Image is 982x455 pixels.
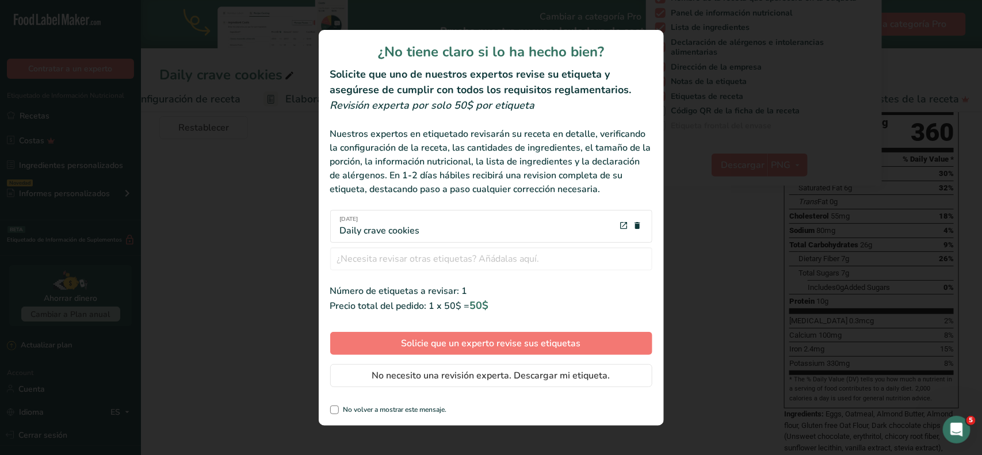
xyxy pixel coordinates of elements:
[372,369,610,383] span: No necesito una revisión experta. Descargar mi etiqueta.
[340,215,420,224] span: [DATE]
[330,332,652,355] button: Solicie que un experto revise sus etiquetas
[330,41,652,62] h1: ¿No tiene claro si lo ha hecho bien?
[330,247,652,270] input: ¿Necesita revisar otras etiquetas? Añádalas aquí.
[330,284,652,298] div: Número de etiquetas a revisar: 1
[330,67,652,98] h2: Solicite que uno de nuestros expertos revise su etiqueta y asegúrese de cumplir con todos los req...
[943,416,970,443] iframe: Intercom live chat
[340,215,420,238] div: Daily crave cookies
[330,298,652,313] div: Precio total del pedido: 1 x 50$ =
[966,416,976,425] span: 5
[402,337,581,350] span: Solicie que un experto revise sus etiquetas
[330,98,652,113] div: Revisión experta por solo 50$ por etiqueta
[339,406,447,414] span: No volver a mostrar este mensaje.
[330,127,652,196] div: Nuestros expertos en etiquetado revisarán su receta en detalle, verificando la configuración de l...
[470,299,489,312] span: 50$
[330,364,652,387] button: No necesito una revisión experta. Descargar mi etiqueta.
